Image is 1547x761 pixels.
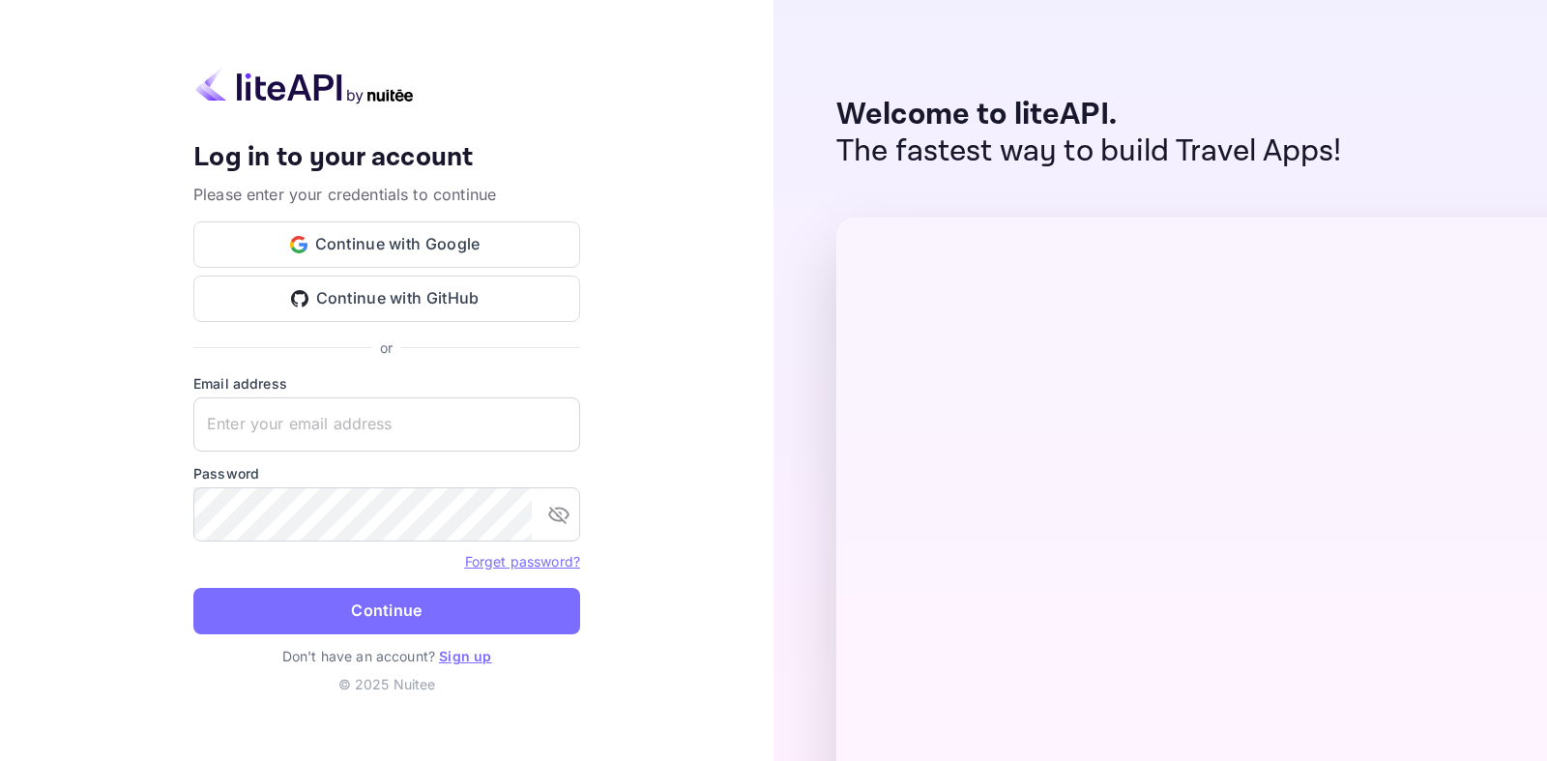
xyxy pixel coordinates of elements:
[193,67,416,104] img: liteapi
[193,373,580,394] label: Email address
[465,551,580,571] a: Forget password?
[193,646,580,666] p: Don't have an account?
[193,276,580,322] button: Continue with GitHub
[439,648,491,664] a: Sign up
[193,588,580,634] button: Continue
[193,397,580,452] input: Enter your email address
[193,463,580,483] label: Password
[836,133,1342,170] p: The fastest way to build Travel Apps!
[193,674,580,694] p: © 2025 Nuitee
[465,553,580,570] a: Forget password?
[193,141,580,175] h4: Log in to your account
[836,97,1342,133] p: Welcome to liteAPI.
[540,495,578,534] button: toggle password visibility
[380,337,393,358] p: or
[193,221,580,268] button: Continue with Google
[193,183,580,206] p: Please enter your credentials to continue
